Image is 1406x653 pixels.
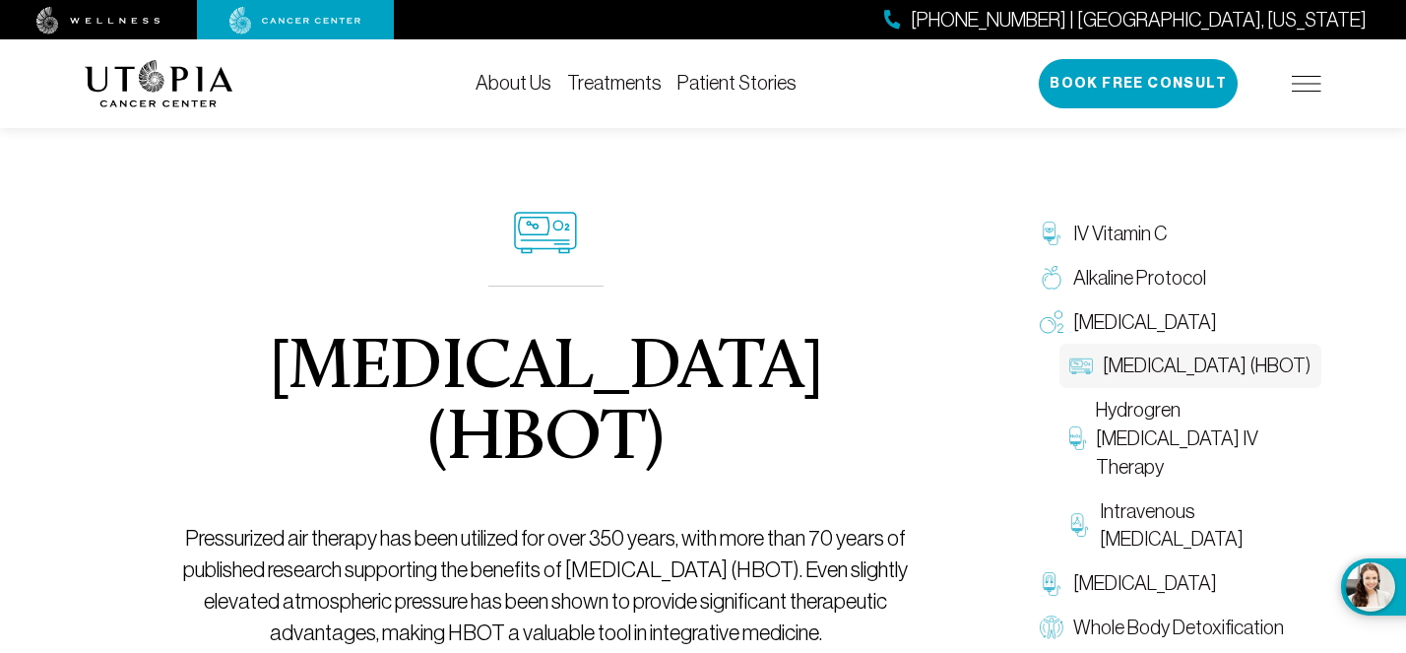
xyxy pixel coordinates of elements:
[1103,352,1310,380] span: [MEDICAL_DATA] (HBOT)
[154,334,938,476] h1: [MEDICAL_DATA] (HBOT)
[1030,561,1321,606] a: [MEDICAL_DATA]
[229,7,361,34] img: cancer center
[1059,388,1321,489] a: Hydrogren [MEDICAL_DATA] IV Therapy
[1096,396,1311,481] span: Hydrogren [MEDICAL_DATA] IV Therapy
[154,523,938,649] p: Pressurized air therapy has been utilized for over 350 years, with more than 70 years of publishe...
[677,72,797,94] a: Patient Stories
[1030,606,1321,650] a: Whole Body Detoxification
[514,212,577,254] img: icon
[1100,497,1311,555] span: Intravenous [MEDICAL_DATA]
[1039,59,1238,108] button: Book Free Consult
[1059,344,1321,388] a: [MEDICAL_DATA] (HBOT)
[1069,426,1086,450] img: Hydrogren Peroxide IV Therapy
[1030,300,1321,345] a: [MEDICAL_DATA]
[1069,355,1093,378] img: Hyperbaric Oxygen Therapy (HBOT)
[1292,76,1321,92] img: icon-hamburger
[1040,310,1063,334] img: Oxygen Therapy
[1059,490,1321,562] a: Intravenous [MEDICAL_DATA]
[567,72,662,94] a: Treatments
[85,60,233,107] img: logo
[1073,264,1206,293] span: Alkaline Protocol
[1073,569,1217,598] span: [MEDICAL_DATA]
[1040,616,1063,639] img: Whole Body Detoxification
[1040,572,1063,596] img: Chelation Therapy
[1073,308,1217,337] span: [MEDICAL_DATA]
[36,7,160,34] img: wellness
[476,72,551,94] a: About Us
[1069,513,1090,537] img: Intravenous Ozone Therapy
[1030,256,1321,300] a: Alkaline Protocol
[1073,220,1167,248] span: IV Vitamin C
[884,6,1367,34] a: [PHONE_NUMBER] | [GEOGRAPHIC_DATA], [US_STATE]
[1040,266,1063,290] img: Alkaline Protocol
[911,6,1367,34] span: [PHONE_NUMBER] | [GEOGRAPHIC_DATA], [US_STATE]
[1073,614,1284,642] span: Whole Body Detoxification
[1030,212,1321,256] a: IV Vitamin C
[1040,222,1063,245] img: IV Vitamin C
